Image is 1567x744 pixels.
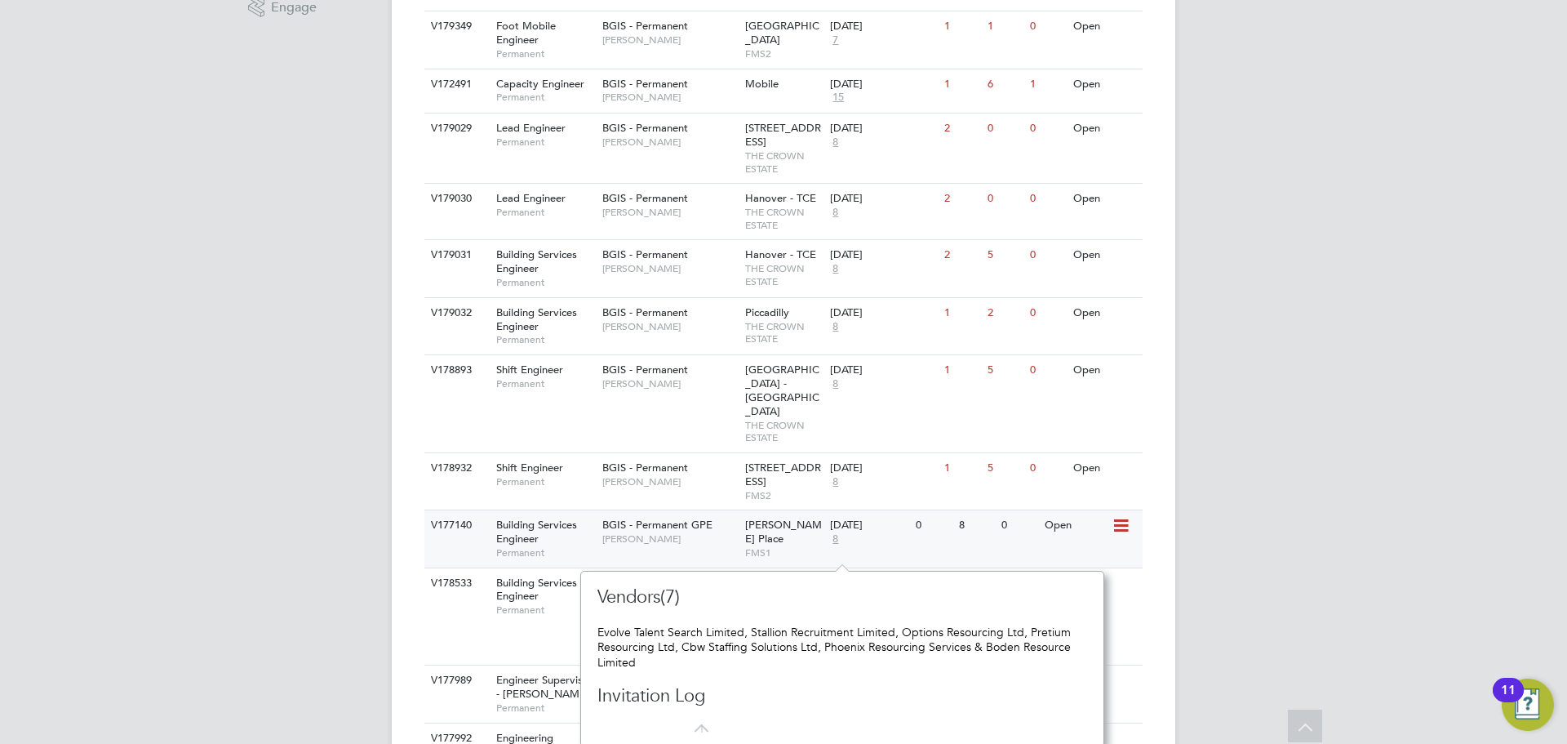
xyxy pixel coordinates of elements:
[830,475,841,489] span: 8
[983,184,1026,214] div: 0
[997,510,1040,541] div: 0
[745,461,821,488] span: [STREET_ADDRESS]
[496,206,594,219] span: Permanent
[496,475,594,488] span: Permanent
[1026,11,1068,42] div: 0
[745,206,823,231] span: THE CROWN ESTATE
[1026,240,1068,270] div: 0
[597,586,883,609] h3: Vendors(7)
[602,121,688,135] span: BGIS - Permanent
[427,453,484,483] div: V178932
[830,461,936,475] div: [DATE]
[496,363,563,376] span: Shift Engineer
[602,77,688,91] span: BGIS - Permanent
[1069,453,1140,483] div: Open
[496,305,577,333] span: Building Services Engineer
[745,77,779,91] span: Mobile
[496,77,584,91] span: Capacity Engineer
[496,191,566,205] span: Lead Engineer
[427,355,484,385] div: V178893
[1026,298,1068,328] div: 0
[1069,11,1140,42] div: Open
[745,149,823,175] span: THE CROWN ESTATE
[745,262,823,287] span: THE CROWN ESTATE
[830,262,841,276] span: 8
[496,673,593,701] span: Engineer Supervisor - [PERSON_NAME]
[745,191,816,205] span: Hanover - TCE
[940,69,983,100] div: 1
[496,604,594,617] span: Permanent
[940,568,983,599] div: 1
[602,206,737,219] span: [PERSON_NAME]
[496,121,566,135] span: Lead Engineer
[427,666,484,696] div: V177989
[940,184,983,214] div: 2
[496,461,563,474] span: Shift Engineer
[496,576,577,604] span: Building Services Engineer
[496,377,594,390] span: Permanent
[496,333,594,346] span: Permanent
[830,91,846,105] span: 15
[602,262,737,275] span: [PERSON_NAME]
[271,1,317,15] span: Engage
[1069,114,1140,144] div: Open
[830,519,908,532] div: [DATE]
[597,625,1087,670] div: Evolve Talent Search Limited, Stallion Recruitment Limited, Options Resourcing Ltd, Pretium Resou...
[983,298,1026,328] div: 2
[983,69,1026,100] div: 6
[602,461,688,474] span: BGIS - Permanent
[745,121,821,149] span: [STREET_ADDRESS]
[940,298,983,328] div: 1
[745,546,823,559] span: FMS1
[830,78,936,91] div: [DATE]
[983,11,1026,42] div: 1
[1069,298,1140,328] div: Open
[745,518,822,546] span: [PERSON_NAME] Place
[496,19,556,47] span: Foot Mobile Engineer
[955,510,997,541] div: 8
[1026,184,1068,214] div: 0
[830,306,936,320] div: [DATE]
[427,510,484,541] div: V177140
[1069,568,1140,599] div: Open
[830,363,936,377] div: [DATE]
[427,69,484,100] div: V172491
[427,184,484,214] div: V179030
[1069,184,1140,214] div: Open
[427,11,484,42] div: V179349
[496,546,594,559] span: Permanent
[1502,679,1554,731] button: Open Resource Center, 11 new notifications
[1069,240,1140,270] div: Open
[496,276,594,289] span: Permanent
[1069,69,1140,100] div: Open
[427,568,484,599] div: V178533
[983,453,1026,483] div: 5
[830,248,936,262] div: [DATE]
[940,453,983,483] div: 1
[940,240,983,270] div: 2
[1026,69,1068,100] div: 1
[940,355,983,385] div: 1
[602,33,737,47] span: [PERSON_NAME]
[602,377,737,390] span: [PERSON_NAME]
[830,532,841,546] span: 8
[427,298,484,328] div: V179032
[602,19,688,33] span: BGIS - Permanent
[745,419,823,444] span: THE CROWN ESTATE
[602,532,737,546] span: [PERSON_NAME]
[496,702,594,715] span: Permanent
[830,20,936,33] div: [DATE]
[745,247,816,261] span: Hanover - TCE
[830,377,841,391] span: 8
[745,305,789,319] span: Piccadilly
[830,206,841,220] span: 8
[830,136,841,149] span: 8
[1026,114,1068,144] div: 0
[597,684,883,708] h3: Invitation Log
[745,19,819,47] span: [GEOGRAPHIC_DATA]
[496,518,577,546] span: Building Services Engineer
[427,114,484,144] div: V179029
[602,136,737,149] span: [PERSON_NAME]
[745,320,823,345] span: THE CROWN ESTATE
[602,247,688,261] span: BGIS - Permanent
